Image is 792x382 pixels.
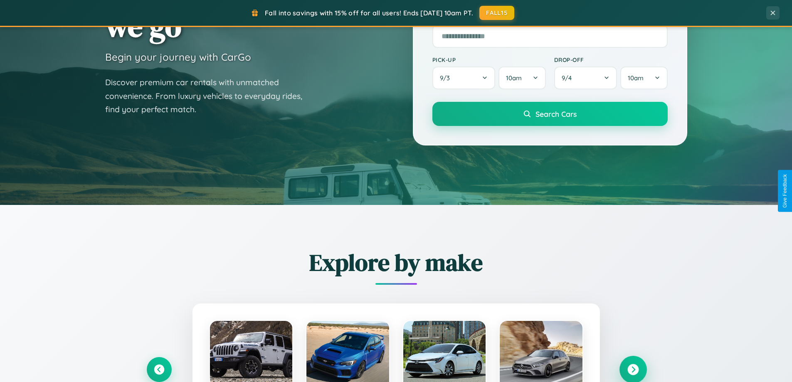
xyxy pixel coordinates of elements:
[432,102,668,126] button: Search Cars
[105,51,251,63] h3: Begin your journey with CarGo
[554,56,668,63] label: Drop-off
[782,174,788,208] div: Give Feedback
[432,56,546,63] label: Pick-up
[432,67,496,89] button: 9/3
[628,74,644,82] span: 10am
[498,67,545,89] button: 10am
[440,74,454,82] span: 9 / 3
[562,74,576,82] span: 9 / 4
[147,246,646,278] h2: Explore by make
[479,6,514,20] button: FALL15
[105,76,313,116] p: Discover premium car rentals with unmatched convenience. From luxury vehicles to everyday rides, ...
[535,109,577,118] span: Search Cars
[506,74,522,82] span: 10am
[620,67,667,89] button: 10am
[554,67,617,89] button: 9/4
[265,9,473,17] span: Fall into savings with 15% off for all users! Ends [DATE] 10am PT.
